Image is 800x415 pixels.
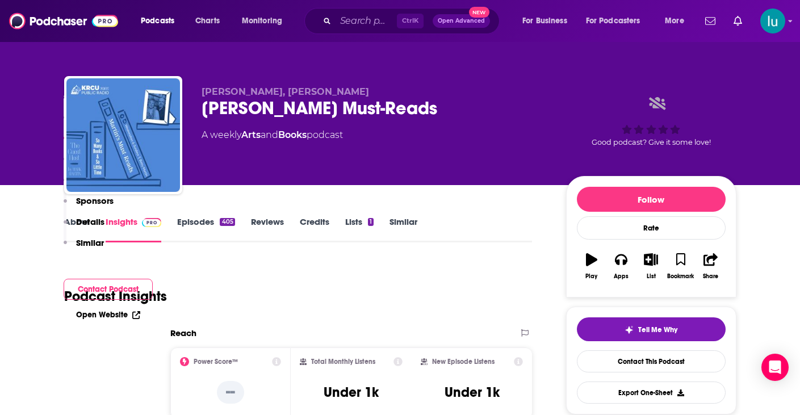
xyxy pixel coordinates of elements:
[220,218,234,226] div: 405
[760,9,785,33] button: Show profile menu
[579,12,657,30] button: open menu
[433,14,490,28] button: Open AdvancedNew
[76,216,104,227] p: Details
[577,382,726,404] button: Export One-Sheet
[667,273,694,280] div: Bookmark
[432,358,495,366] h2: New Episode Listens
[638,325,677,334] span: Tell Me Why
[336,12,397,30] input: Search podcasts, credits, & more...
[666,246,696,287] button: Bookmark
[438,18,485,24] span: Open Advanced
[592,138,711,146] span: Good podcast? Give it some love!
[133,12,189,30] button: open menu
[665,13,684,29] span: More
[657,12,698,30] button: open menu
[177,216,234,242] a: Episodes405
[194,358,238,366] h2: Power Score™
[315,8,510,34] div: Search podcasts, credits, & more...
[251,216,284,242] a: Reviews
[195,13,220,29] span: Charts
[760,9,785,33] img: User Profile
[141,13,174,29] span: Podcasts
[614,273,629,280] div: Apps
[761,354,789,381] div: Open Intercom Messenger
[9,10,118,32] img: Podchaser - Follow, Share and Rate Podcasts
[188,12,227,30] a: Charts
[566,86,736,157] div: Good podcast? Give it some love!
[760,9,785,33] span: Logged in as lusodano
[217,381,244,404] p: --
[606,246,636,287] button: Apps
[577,187,726,212] button: Follow
[397,14,424,28] span: Ctrl K
[202,86,369,97] span: [PERSON_NAME], [PERSON_NAME]
[242,13,282,29] span: Monitoring
[76,237,104,248] p: Similar
[66,78,180,192] img: Martin's Must-Reads
[577,317,726,341] button: tell me why sparkleTell Me Why
[202,128,343,142] div: A weekly podcast
[469,7,489,18] span: New
[636,246,665,287] button: List
[64,279,153,300] button: Contact Podcast
[522,13,567,29] span: For Business
[625,325,634,334] img: tell me why sparkle
[585,273,597,280] div: Play
[586,13,640,29] span: For Podcasters
[278,129,307,140] a: Books
[324,384,379,401] h3: Under 1k
[701,11,720,31] a: Show notifications dropdown
[234,12,297,30] button: open menu
[577,246,606,287] button: Play
[76,310,140,320] a: Open Website
[64,216,104,237] button: Details
[311,358,375,366] h2: Total Monthly Listens
[368,218,374,226] div: 1
[577,216,726,240] div: Rate
[64,237,104,258] button: Similar
[345,216,374,242] a: Lists1
[577,350,726,372] a: Contact This Podcast
[170,328,196,338] h2: Reach
[300,216,329,242] a: Credits
[729,11,747,31] a: Show notifications dropdown
[389,216,417,242] a: Similar
[261,129,278,140] span: and
[241,129,261,140] a: Arts
[445,384,500,401] h3: Under 1k
[703,273,718,280] div: Share
[514,12,581,30] button: open menu
[647,273,656,280] div: List
[696,246,725,287] button: Share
